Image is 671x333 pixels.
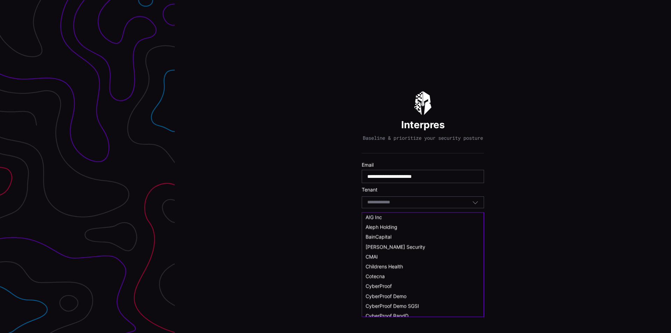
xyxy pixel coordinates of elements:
[362,162,484,168] label: Email
[401,118,445,131] h1: Interpres
[366,293,406,299] span: CyberProof Demo
[366,234,391,240] span: BainCapital
[366,283,392,289] span: CyberProof
[366,214,382,220] span: AIG Inc
[366,313,409,319] span: CyberProof RandD
[366,224,397,230] span: Aleph Holding
[472,199,478,205] button: Toggle options menu
[363,135,483,141] p: Baseline & prioritize your security posture
[366,254,378,260] span: CMAI
[366,263,403,269] span: Childrens Health
[362,187,484,193] label: Tenant
[366,244,425,250] span: [PERSON_NAME] Security
[366,273,385,279] span: Cotecna
[366,303,419,309] span: CyberProof Demo SGSI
